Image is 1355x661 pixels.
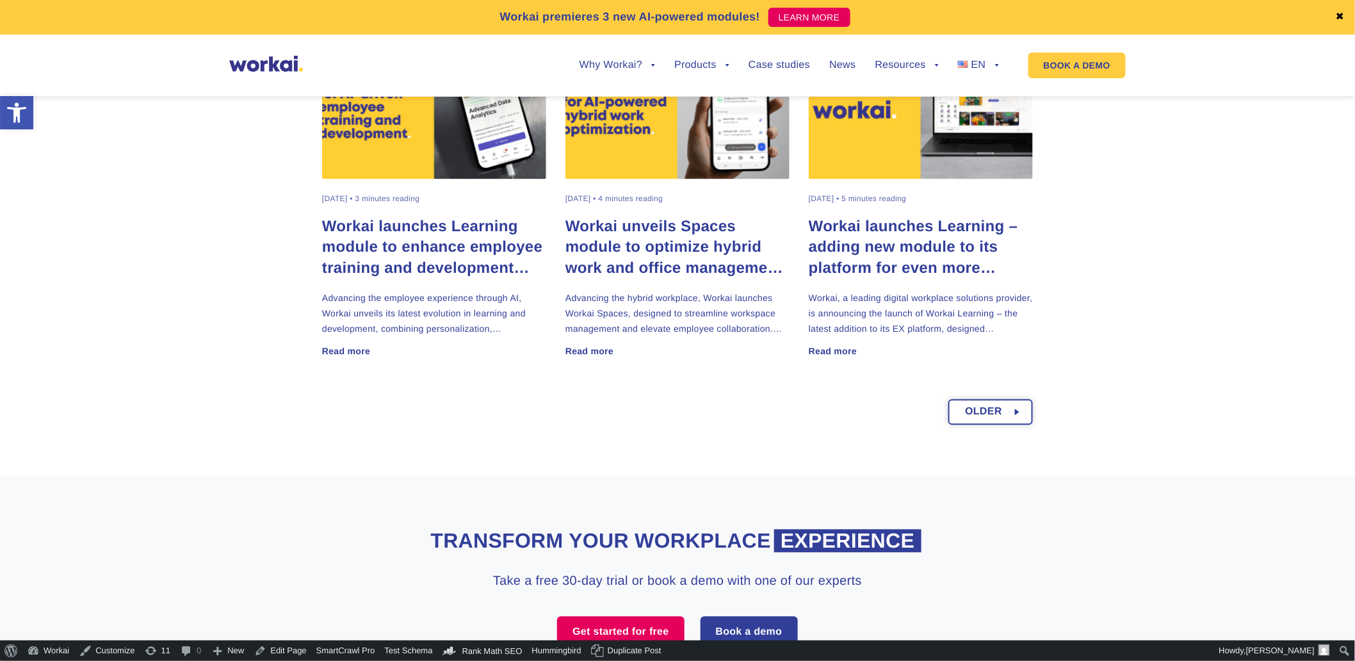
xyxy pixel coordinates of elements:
[965,401,1002,424] span: Older
[499,8,760,26] p: Workai premieres 3 new AI-powered modules!
[557,617,684,649] a: Get started for free
[674,60,729,70] a: Products
[565,291,790,337] p: Advancing the hybrid workplace, Workai launches Workai Spaces, designed to streamline workspace m...
[565,195,663,204] div: [DATE] • 4 minutes reading
[565,217,790,279] a: Workai unveils Spaces module to optimize hybrid work and office management with AI
[22,641,74,661] a: Workai
[565,347,613,356] a: Read more
[161,641,170,661] span: 11
[749,60,810,70] a: Case studies
[322,195,419,204] div: [DATE] • 3 minutes reading
[701,617,798,649] a: Book a demo
[322,347,370,356] a: Read more
[774,530,921,553] span: experience
[1246,646,1315,655] span: [PERSON_NAME]
[809,291,1033,337] p: Workai, a leading digital workplace solutions provider, is announcing the launch of Workai Learni...
[1028,53,1126,78] a: BOOK A DEMO
[948,400,1033,425] a: Older
[809,195,906,204] div: [DATE] • 5 minutes reading
[1215,641,1335,661] a: Howdy,
[608,641,661,661] span: Duplicate Post
[322,291,546,337] p: Advancing the employee experience through AI, Workai unveils its latest evolution in learning and...
[322,217,546,279] a: Workai launches Learning module to enhance employee training and development with AI
[829,60,856,70] a: News
[809,347,857,356] a: Read more
[1336,12,1345,22] a: ✖
[528,641,587,661] a: Hummingbird
[74,641,140,661] a: Customize
[971,60,986,70] span: EN
[197,641,201,661] span: 0
[389,572,966,591] h3: Take a free 30-day trial or book a demo with one of our experts
[249,641,311,661] a: Edit Page
[809,217,1033,279] a: Workai launches Learning – adding new module to its platform for even more connected and engaging...
[380,641,437,661] a: Test Schema
[322,528,1033,555] h2: Transform your workplace
[438,641,528,661] a: Rank Math Dashboard
[768,8,850,27] a: LEARN MORE
[462,646,523,656] span: Rank Math SEO
[580,60,655,70] a: Why Workai?
[312,641,380,661] a: SmartCrawl Pro
[227,641,244,661] span: New
[875,60,939,70] a: Resources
